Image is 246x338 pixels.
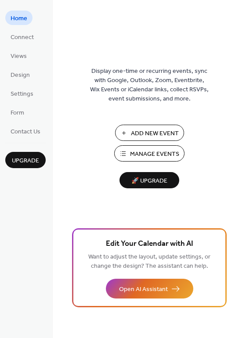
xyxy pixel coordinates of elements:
[11,90,33,99] span: Settings
[5,124,46,138] a: Contact Us
[90,67,209,104] span: Display one-time or recurring events, sync with Google, Outlook, Zoom, Eventbrite, Wix Events or ...
[130,150,179,159] span: Manage Events
[11,127,40,137] span: Contact Us
[131,129,179,138] span: Add New Event
[11,52,27,61] span: Views
[115,125,184,141] button: Add New Event
[119,285,168,294] span: Open AI Assistant
[11,14,27,23] span: Home
[5,11,33,25] a: Home
[5,152,46,168] button: Upgrade
[5,86,39,101] a: Settings
[106,238,193,250] span: Edit Your Calendar with AI
[125,175,174,187] span: 🚀 Upgrade
[106,279,193,298] button: Open AI Assistant
[119,172,179,188] button: 🚀 Upgrade
[114,145,184,162] button: Manage Events
[88,251,210,272] span: Want to adjust the layout, update settings, or change the design? The assistant can help.
[11,33,34,42] span: Connect
[5,29,39,44] a: Connect
[5,105,29,119] a: Form
[11,71,30,80] span: Design
[5,67,35,82] a: Design
[11,108,24,118] span: Form
[5,48,32,63] a: Views
[12,156,39,165] span: Upgrade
